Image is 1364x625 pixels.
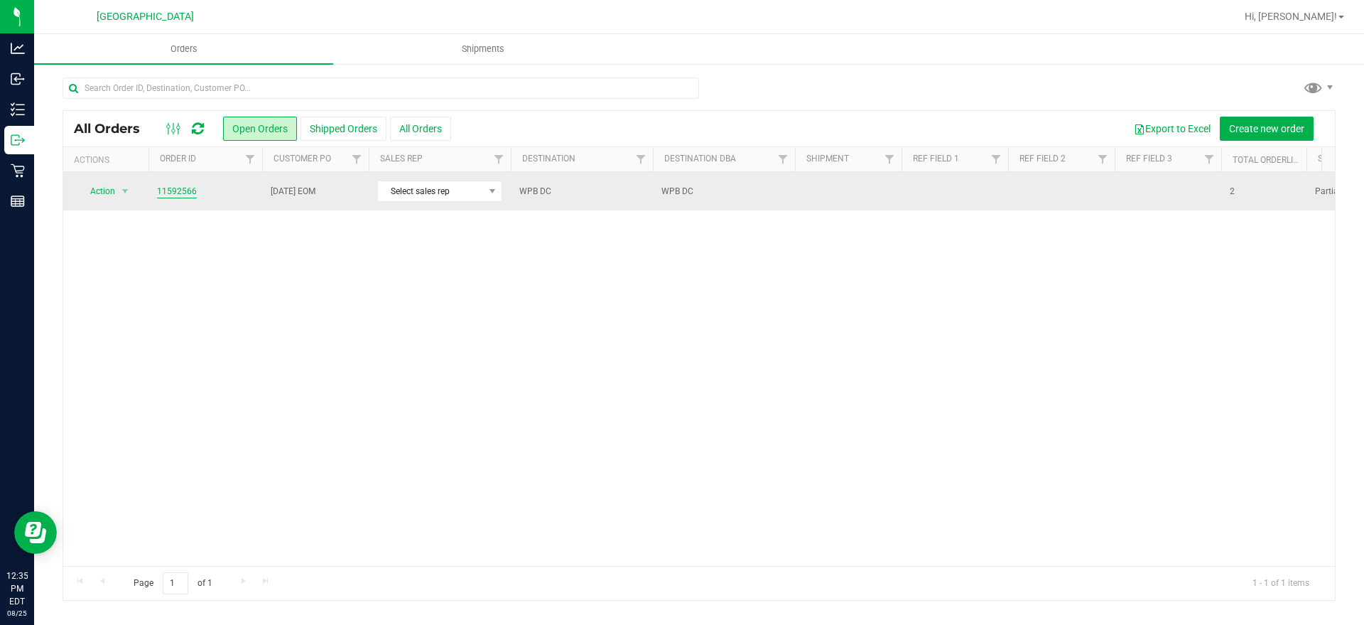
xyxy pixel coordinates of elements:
span: [GEOGRAPHIC_DATA] [97,11,194,23]
a: Order ID [160,154,196,164]
div: Actions [74,155,143,165]
a: Filter [878,147,902,171]
inline-svg: Reports [11,194,25,208]
input: Search Order ID, Destination, Customer PO... [63,78,699,99]
iframe: Resource center [14,511,57,554]
a: Filter [345,147,369,171]
a: Status [1318,154,1348,164]
a: Ref Field 3 [1126,154,1172,164]
span: 1 - 1 of 1 items [1241,572,1321,594]
inline-svg: Inbound [11,72,25,86]
a: Shipments [333,34,632,64]
button: Shipped Orders [301,117,386,141]
span: Create new order [1229,123,1304,134]
a: Ref Field 2 [1019,154,1066,164]
button: Export to Excel [1125,117,1220,141]
span: Select sales rep [378,181,484,201]
a: Sales Rep [380,154,423,164]
a: Filter [629,147,653,171]
span: WPB DC [519,185,644,198]
span: Orders [151,43,217,55]
button: Create new order [1220,117,1314,141]
a: Total Orderlines [1233,155,1309,165]
span: [DATE] EOM [271,185,360,198]
input: 1 [163,572,188,594]
a: Filter [1091,147,1115,171]
a: Ref Field 1 [913,154,959,164]
p: 08/25 [6,608,28,619]
a: Filter [772,147,795,171]
button: All Orders [390,117,451,141]
a: Filter [487,147,511,171]
inline-svg: Analytics [11,41,25,55]
inline-svg: Inventory [11,102,25,117]
span: 2 [1230,185,1235,198]
span: Page of 1 [121,572,224,594]
a: Customer PO [274,154,331,164]
a: Filter [239,147,262,171]
a: Orders [34,34,333,64]
span: Shipments [443,43,524,55]
a: Filter [1198,147,1221,171]
span: WPB DC [661,185,786,198]
a: Filter [985,147,1008,171]
a: Destination [522,154,575,164]
button: Open Orders [223,117,297,141]
p: 12:35 PM EDT [6,570,28,608]
inline-svg: Outbound [11,133,25,147]
span: select [117,181,134,201]
span: Hi, [PERSON_NAME]! [1245,11,1337,22]
span: Action [77,181,116,201]
inline-svg: Retail [11,164,25,178]
a: Destination DBA [664,154,736,164]
a: 11592566 [157,185,197,198]
a: Shipment [806,154,849,164]
span: All Orders [74,121,154,137]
